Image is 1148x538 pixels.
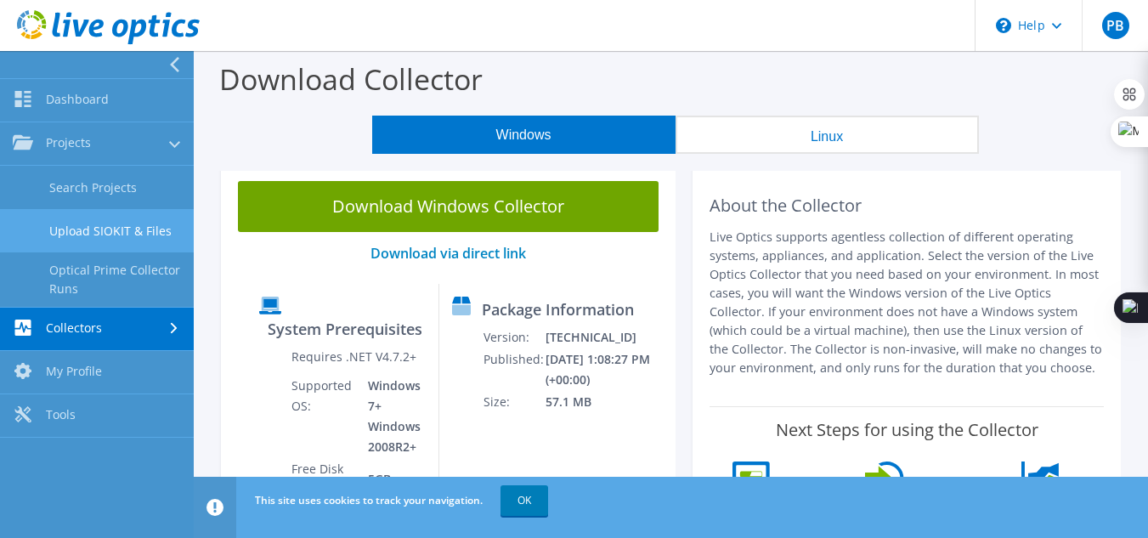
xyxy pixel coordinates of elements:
[219,59,483,99] label: Download Collector
[355,458,426,501] td: 5GB
[483,326,545,348] td: Version:
[291,375,355,458] td: Supported OS:
[710,195,1104,216] h2: About the Collector
[482,301,634,318] label: Package Information
[355,375,426,458] td: Windows 7+ Windows 2008R2+
[483,348,545,391] td: Published:
[238,181,659,232] a: Download Windows Collector
[291,348,416,365] label: Requires .NET V4.7.2+
[676,116,979,154] button: Linux
[291,458,355,501] td: Free Disk Space:
[255,493,483,507] span: This site uses cookies to track your navigation.
[776,420,1038,440] label: Next Steps for using the Collector
[483,391,545,413] td: Size:
[268,320,422,337] label: System Prerequisites
[370,244,526,263] a: Download via direct link
[500,485,548,516] a: OK
[996,18,1011,33] svg: \n
[545,348,668,391] td: [DATE] 1:08:27 PM (+00:00)
[545,391,668,413] td: 57.1 MB
[545,326,668,348] td: [TECHNICAL_ID]
[710,228,1104,377] p: Live Optics supports agentless collection of different operating systems, appliances, and applica...
[1102,12,1129,39] span: PB
[372,116,676,154] button: Windows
